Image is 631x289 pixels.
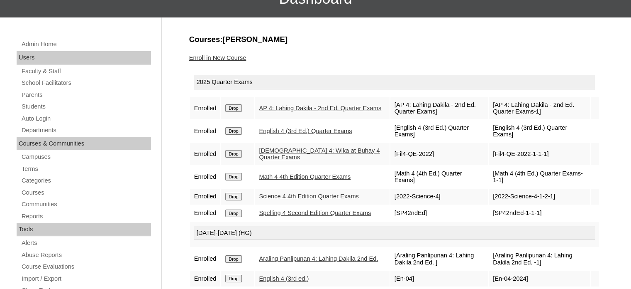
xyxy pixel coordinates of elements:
td: Enrolled [190,248,221,270]
td: [Math 4 (4th Ed.) Quarter Exams-1-1] [489,166,590,188]
h3: Courses:[PERSON_NAME] [189,34,600,45]
td: Enrolled [190,189,221,205]
td: [English 4 (3rd Ed.) Quarter Exams] [390,120,488,142]
a: Communities [21,199,151,210]
input: Drop [225,173,241,180]
td: [English 4 (3rd Ed.) Quarter Exams] [489,120,590,142]
div: 2025 Quarter Exams [194,75,595,89]
td: [2022-Science-4-1-2-1] [489,189,590,205]
input: Drop [225,275,241,282]
a: English 4 (3rd Ed.) Quarter Exams [259,128,352,134]
a: Departments [21,125,151,136]
td: Enrolled [190,143,221,165]
div: [DATE]-[DATE] (HG) [194,226,595,240]
a: Terms [21,164,151,174]
td: [SP42ndEd-1-1-1] [489,205,590,221]
td: [AP 4: Lahing Dakila - 2nd Ed. Quarter Exams-1] [489,97,590,119]
td: Enrolled [190,120,221,142]
td: [SP42ndEd] [390,205,488,221]
td: Enrolled [190,166,221,188]
a: Faculty & Staff [21,66,151,77]
a: Enroll in New Course [189,54,246,61]
a: Auto Login [21,114,151,124]
a: Alerts [21,238,151,248]
a: School Facilitators [21,78,151,88]
td: Enrolled [190,97,221,119]
div: Courses & Communities [17,137,151,151]
input: Drop [225,104,241,112]
a: Campuses [21,152,151,162]
td: [Araling Panlipunan 4: Lahing Dakila 2nd Ed. -1] [489,248,590,270]
a: Araling Panlipunan 4: Lahing Dakila 2nd Ed. [259,255,378,262]
td: [En-04-2024] [489,271,590,287]
a: English 4 (3rd ed.) [259,275,309,282]
a: Math 4 4th Edition Quarter Exams [259,173,351,180]
a: Admin Home [21,39,151,49]
td: Enrolled [190,271,221,287]
a: AP 4: Lahing Dakila - 2nd Ed. Quarter Exams [259,105,382,111]
a: Abuse Reports [21,250,151,260]
a: Science 4 4th Edition Quarter Exams [259,193,359,200]
a: Categories [21,175,151,186]
td: Enrolled [190,205,221,221]
a: Parents [21,90,151,100]
input: Drop [225,150,241,158]
td: [Fil4-QE-2022] [390,143,488,165]
td: [Araling Panlipunan 4: Lahing Dakila 2nd Ed. ] [390,248,488,270]
td: [Math 4 (4th Ed.) Quarter Exams] [390,166,488,188]
a: [DEMOGRAPHIC_DATA] 4: Wika at Buhay 4 Quarter Exams [259,147,380,161]
input: Drop [225,193,241,200]
a: Course Evaluations [21,262,151,272]
a: Reports [21,211,151,222]
td: [Fil4-QE-2022-1-1-1] [489,143,590,165]
input: Drop [225,255,241,263]
td: [AP 4: Lahing Dakila - 2nd Ed. Quarter Exams] [390,97,488,119]
a: Import / Export [21,274,151,284]
div: Users [17,51,151,64]
input: Drop [225,210,241,217]
a: Spelling 4 Second Edition Quarter Exams [259,210,371,216]
td: [En-04] [390,271,488,287]
a: Students [21,101,151,112]
a: Courses [21,188,151,198]
div: Tools [17,223,151,236]
input: Drop [225,127,241,135]
td: [2022-Science-4] [390,189,488,205]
